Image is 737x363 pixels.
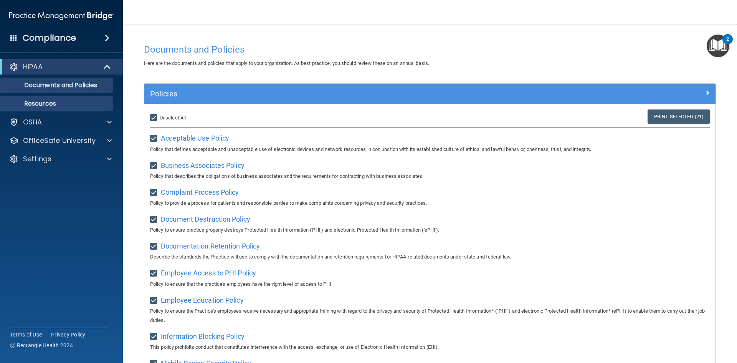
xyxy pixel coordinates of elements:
[9,118,112,127] a: OSHA
[23,62,43,71] p: HIPAA
[150,343,710,352] p: This policy prohibits conduct that constitutes interference with the access, exchange, or use of ...
[9,154,112,164] a: Settings
[150,88,710,100] a: Policies
[161,332,245,340] span: Information Blocking Policy
[5,100,110,108] p: Resources
[161,269,256,277] span: Employee Access to PHI Policy
[150,90,567,98] h5: Policies
[161,161,245,169] span: Business Associates Policy
[23,154,51,164] p: Settings
[23,33,76,43] h4: Compliance
[150,280,710,289] p: Policy to ensure that the practice's employees have the right level of access to PHI.
[150,225,710,235] p: Policy to ensure practice properly destroys Protected Health Information ('PHI') and electronic P...
[150,307,710,325] p: Policy to ensure the Practice's employees receive necessary and appropriate training with regard ...
[150,115,159,121] input: Unselect All
[160,115,186,121] span: Unselect All
[707,35,729,57] button: Open Resource Center, 2 new notifications
[9,62,111,71] a: HIPAA
[161,188,239,196] span: Complaint Process Policy
[144,60,429,66] span: Here are the documents and policies that apply to your organization. As best practice, you should...
[23,136,96,145] p: OfficeSafe University
[648,109,710,124] a: Print Selected (21)
[150,145,710,154] p: Policy that defines acceptable and unacceptable use of electronic devices and network resources i...
[23,118,42,127] p: OSHA
[9,8,114,23] img: PMB logo
[9,136,112,145] a: OfficeSafe University
[726,39,729,49] div: 2
[161,296,244,304] span: Employee Education Policy
[150,172,710,181] p: Policy that describes the obligations of business associates and the requirements for contracting...
[161,134,229,142] span: Acceptable Use Policy
[51,331,86,338] a: Privacy Policy
[10,331,42,338] a: Terms of Use
[150,199,710,208] p: Policy to provide a process for patients and responsible parties to make complaints concerning pr...
[10,341,73,349] span: Ⓒ Rectangle Health 2024
[150,252,710,262] p: Describe the standards the Practice will use to comply with the documentation and retention requi...
[161,242,260,250] span: Documentation Retention Policy
[5,81,110,89] p: Documents and Policies
[144,45,716,55] h4: Documents and Policies
[161,215,250,223] span: Document Destruction Policy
